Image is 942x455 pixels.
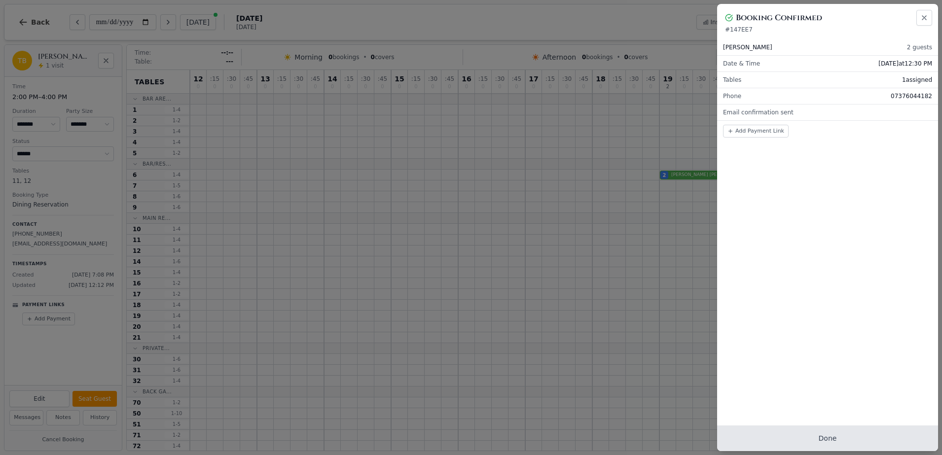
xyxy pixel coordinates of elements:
[723,43,772,51] span: [PERSON_NAME]
[723,60,760,68] span: Date & Time
[736,12,822,24] h2: Booking Confirmed
[725,26,930,34] p: # 147EE7
[723,76,741,84] span: Tables
[902,76,932,84] span: 1 assigned
[717,425,938,451] button: Done
[907,43,932,51] span: 2 guests
[891,92,932,100] span: 07376044182
[717,105,938,120] div: Email confirmation sent
[878,60,932,68] span: [DATE] at 12:30 PM
[723,92,741,100] span: Phone
[723,125,789,138] button: Add Payment Link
